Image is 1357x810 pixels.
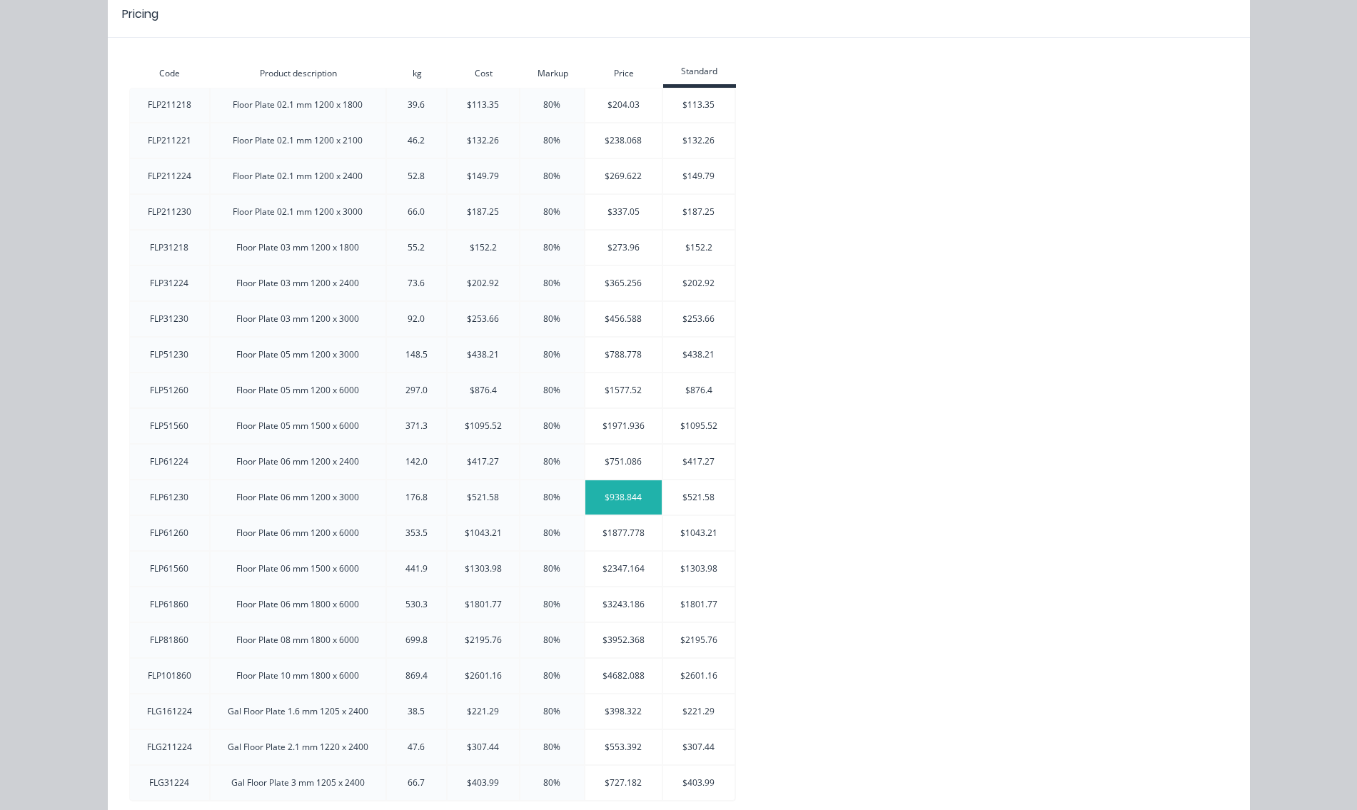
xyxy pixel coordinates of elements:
div: Gal Floor Plate 2.1 mm 1220 x 2400 [211,741,385,754]
div: $2601.16 [448,669,519,682]
div: Floor Plate 05 mm 1500 x 6000 [211,420,385,432]
div: $253.66 [663,313,735,325]
div: 38.5 [387,705,446,718]
div: $521.58 [448,491,519,504]
div: $1577.52 [585,384,662,397]
div: $307.44 [663,741,735,754]
div: 80% [520,491,584,504]
div: 80% [520,170,584,183]
div: FLP211230 [130,206,209,218]
div: $2347.164 [585,562,662,575]
div: $788.778 [585,348,662,361]
div: $1095.52 [663,420,735,432]
div: Price [585,67,663,80]
div: Floor Plate 03 mm 1200 x 1800 [211,241,385,254]
div: $365.256 [585,277,662,290]
div: Floor Plate 02.1 mm 1200 x 3000 [211,206,385,218]
div: $438.21 [663,348,735,361]
div: 699.8 [387,634,446,647]
div: Floor Plate 02.1 mm 1200 x 2400 [211,170,385,183]
div: 80% [520,705,584,718]
div: 80% [520,562,584,575]
div: 142.0 [387,455,446,468]
div: 66.0 [387,206,446,218]
div: 80% [520,420,584,432]
div: $132.26 [448,134,519,147]
div: $456.588 [585,313,662,325]
div: $202.92 [448,277,519,290]
div: FLG211224 [130,741,209,754]
div: Floor Plate 02.1 mm 1200 x 1800 [211,98,385,111]
div: $417.27 [448,455,519,468]
div: FLP61560 [130,562,209,575]
div: $113.35 [663,98,735,111]
div: $4682.088 [585,669,662,682]
div: $113.35 [448,98,519,111]
div: 869.4 [387,669,446,682]
div: 80% [520,277,584,290]
div: 441.9 [387,562,446,575]
div: $751.086 [585,455,662,468]
div: Standard [663,65,736,78]
div: FLP211218 [130,98,209,111]
div: FLP61260 [130,527,209,540]
div: Floor Plate 10 mm 1800 x 6000 [211,669,385,682]
div: FLP61224 [130,455,209,468]
div: $152.2 [448,241,519,254]
div: $3952.368 [585,634,662,647]
div: $553.392 [585,741,662,754]
div: FLP51260 [130,384,209,397]
div: Floor Plate 05 mm 1200 x 6000 [211,384,385,397]
div: Floor Plate 06 mm 1500 x 6000 [211,562,385,575]
div: FLP31218 [130,241,209,254]
div: $221.29 [663,705,735,718]
div: 80% [520,134,584,147]
div: $202.92 [663,277,735,290]
div: FLP61860 [130,598,209,611]
div: FLP211224 [130,170,209,183]
div: 148.5 [387,348,446,361]
div: $398.322 [585,705,662,718]
div: $269.622 [585,170,662,183]
div: $238.068 [585,134,662,147]
div: 530.3 [387,598,446,611]
div: $403.99 [663,776,735,789]
div: $2601.16 [663,669,735,682]
div: Markup [520,67,585,80]
div: $132.26 [663,134,735,147]
div: $727.182 [585,776,662,789]
div: FLP211221 [130,134,209,147]
div: Gal Floor Plate 3 mm 1205 x 2400 [211,776,385,789]
div: Cost [448,67,520,80]
div: FLP51560 [130,420,209,432]
div: Pricing [122,6,158,23]
div: FLG161224 [130,705,209,718]
div: $417.27 [663,455,735,468]
div: 55.2 [387,241,446,254]
div: $521.58 [663,491,735,504]
div: FLP51230 [130,348,209,361]
div: $438.21 [448,348,519,361]
div: 46.2 [387,134,446,147]
div: $1801.77 [448,598,519,611]
div: FLP61230 [130,491,209,504]
div: $307.44 [448,741,519,754]
div: 176.8 [387,491,446,504]
div: $1303.98 [663,562,735,575]
div: Floor Plate 02.1 mm 1200 x 2100 [211,134,385,147]
div: 80% [520,384,584,397]
div: Floor Plate 06 mm 1200 x 3000 [211,491,385,504]
div: 353.5 [387,527,446,540]
div: $876.4 [663,384,735,397]
div: $204.03 [585,98,662,111]
div: $1971.936 [585,420,662,432]
div: FLP31224 [130,277,209,290]
div: FLP31230 [130,313,209,325]
div: FLP81860 [130,634,209,647]
div: kg [387,67,448,80]
div: $938.844 [585,491,662,504]
div: Product description [211,67,387,80]
div: 80% [520,741,584,754]
div: $337.05 [585,206,662,218]
div: 80% [520,776,584,789]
